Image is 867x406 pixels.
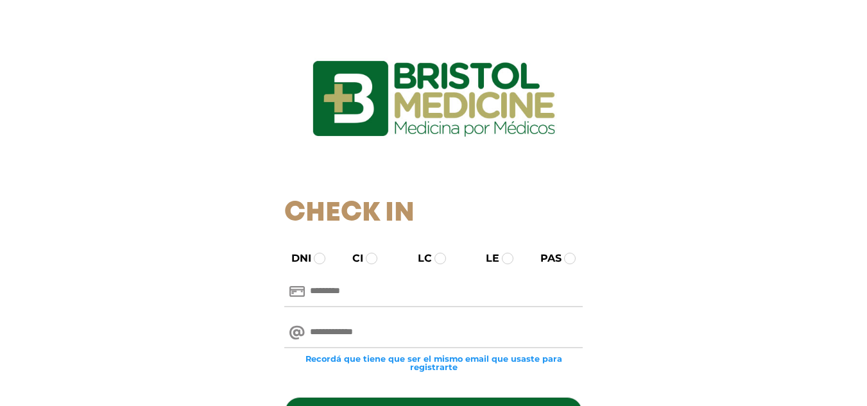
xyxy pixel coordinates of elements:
label: CI [341,251,363,266]
label: PAS [529,251,562,266]
label: LE [474,251,499,266]
h1: Check In [284,198,583,230]
img: logo_ingresarbristol.jpg [261,15,607,182]
label: LC [406,251,432,266]
label: DNI [280,251,311,266]
small: Recordá que tiene que ser el mismo email que usaste para registrarte [284,355,583,371]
